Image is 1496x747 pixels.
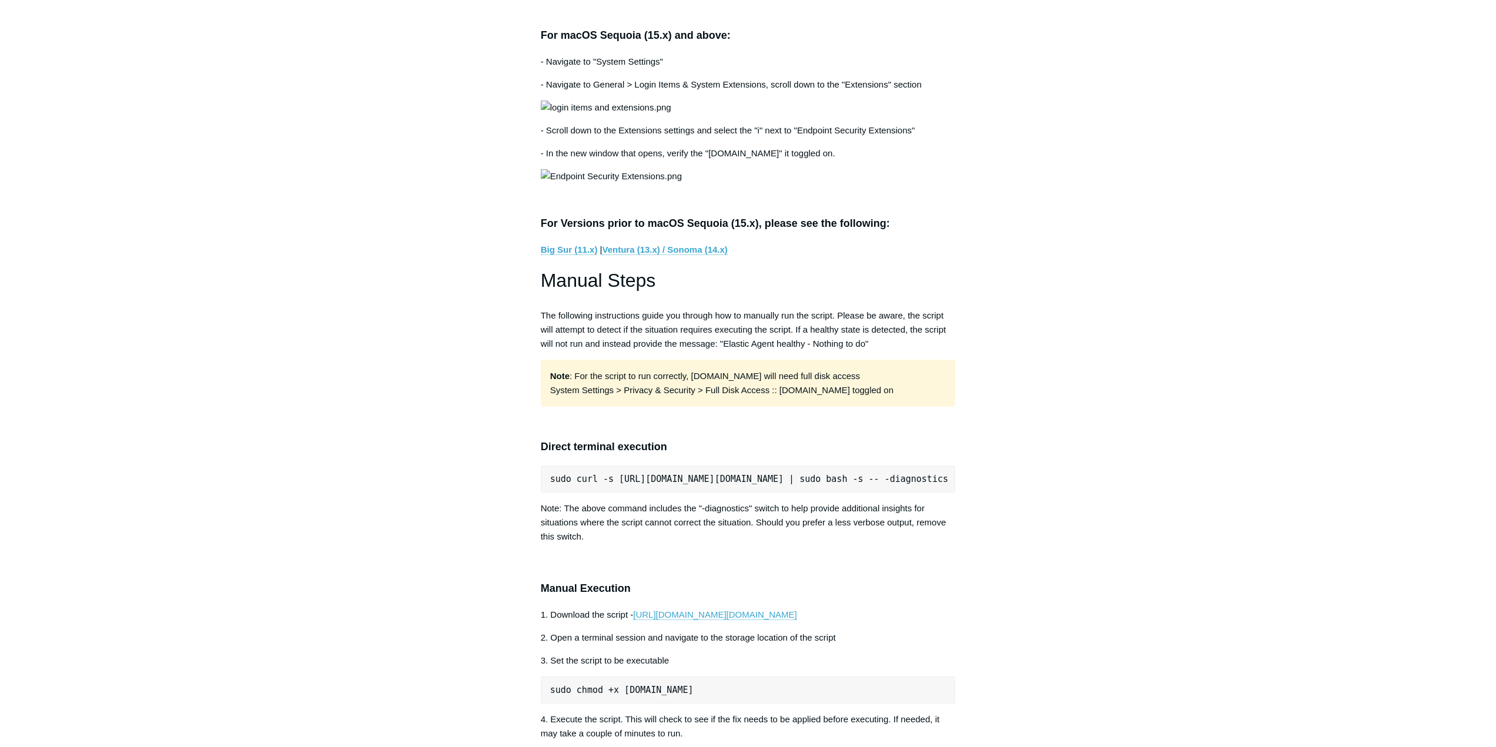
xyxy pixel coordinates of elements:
[550,371,570,381] strong: Note
[541,608,956,622] p: 1. Download the script -
[541,101,671,115] img: login items and extensions.png
[541,631,956,645] p: 2. Open a terminal session and navigate to the storage location of the script
[541,146,956,160] p: - In the new window that opens, verify the "[DOMAIN_NAME]" it toggled on.
[541,78,956,92] p: - Navigate to General > Login Items & System Extensions, scroll down to the "Extensions" section
[541,169,682,183] img: Endpoint Security Extensions.png
[541,465,956,493] pre: sudo curl -s [URL][DOMAIN_NAME][DOMAIN_NAME] | sudo bash -s -- -diagnostics -f
[633,609,796,620] a: [URL][DOMAIN_NAME][DOMAIN_NAME]
[541,55,956,69] p: - Navigate to "System Settings"
[541,501,956,544] p: Note: The above command includes the "-diagnostics" switch to help provide additional insights fo...
[541,215,956,232] h3: For Versions prior to macOS Sequoia (15.x), please see the following:
[541,27,956,44] h3: For macOS Sequoia (15.x) and above:
[541,580,956,597] h3: Manual Execution
[541,676,956,704] pre: sudo chmod +x [DOMAIN_NAME]
[541,654,956,668] p: 3. Set the script to be executable
[541,712,956,741] p: 4. Execute the script. This will check to see if the fix needs to be applied before executing. If...
[541,309,956,351] p: The following instructions guide you through how to manually run the script. Please be aware, the...
[541,438,956,455] h3: Direct terminal execution
[541,360,956,407] div: : For the script to run correctly, [DOMAIN_NAME] will need full disk access System Settings > Pri...
[541,244,598,255] a: Big Sur (11.x)
[541,266,956,296] h1: Manual Steps
[541,123,956,138] p: - Scroll down to the Extensions settings and select the "i" next to "Endpoint Security Extensions"
[541,243,956,257] p: |
[602,244,727,255] a: Ventura (13.x) / Sonoma (14.x)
